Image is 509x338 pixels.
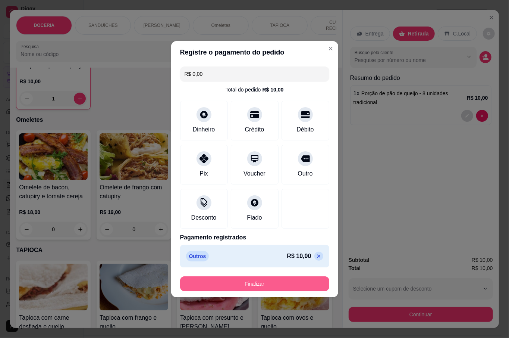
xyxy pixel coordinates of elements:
[193,125,215,134] div: Dinheiro
[325,43,337,55] button: Close
[287,252,311,261] p: R$ 10,00
[171,41,338,63] header: Registre o pagamento do pedido
[180,233,329,242] p: Pagamento registrados
[185,66,325,81] input: Ex.: hambúrguer de cordeiro
[247,213,262,222] div: Fiado
[226,86,284,93] div: Total do pedido
[245,125,264,134] div: Crédito
[199,169,208,178] div: Pix
[298,169,312,178] div: Outro
[186,251,209,261] p: Outros
[191,213,217,222] div: Desconto
[296,125,314,134] div: Débito
[243,169,266,178] div: Voucher
[263,86,284,93] div: R$ 10,00
[180,276,329,291] button: Finalizar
